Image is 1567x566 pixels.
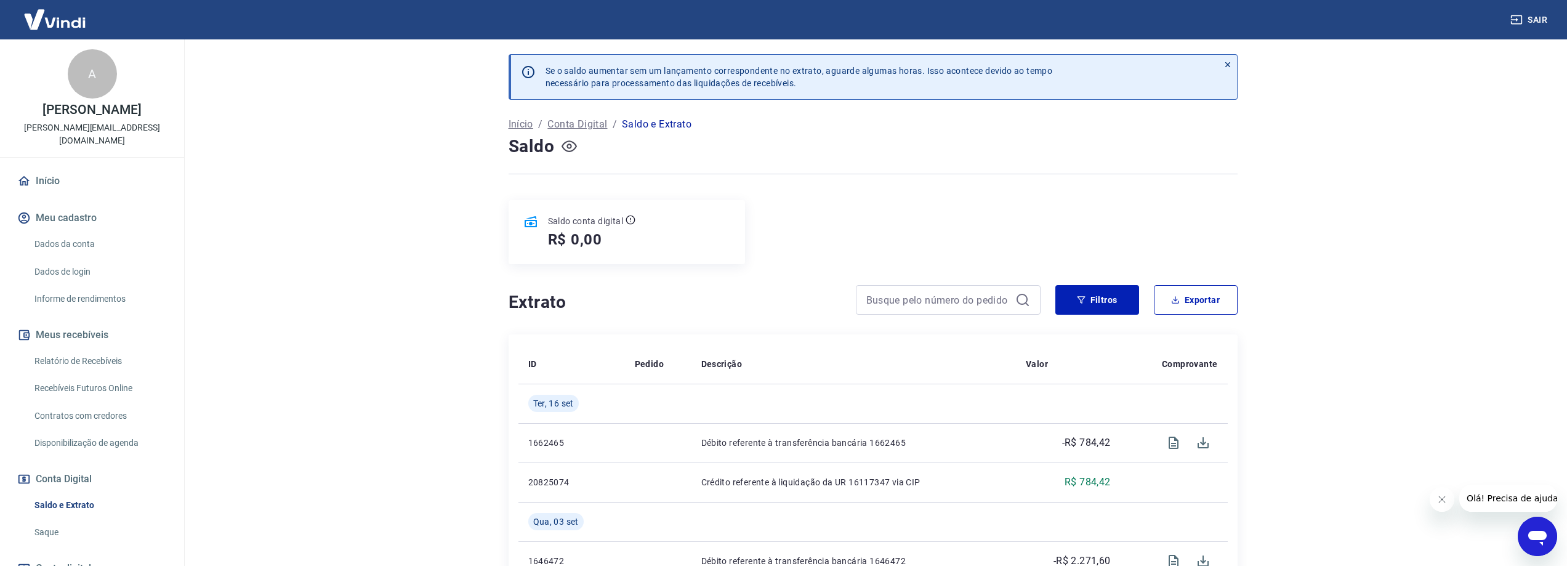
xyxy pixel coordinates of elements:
[701,476,1006,488] p: Crédito referente à liquidação da UR 16117347 via CIP
[15,466,169,493] button: Conta Digital
[533,515,579,528] span: Qua, 03 set
[30,286,169,312] a: Informe de rendimentos
[15,204,169,232] button: Meu cadastro
[1508,9,1552,31] button: Sair
[30,259,169,285] a: Dados de login
[1518,517,1557,556] iframe: Botão para abrir a janela de mensagens
[533,397,574,410] span: Ter, 16 set
[30,376,169,401] a: Recebíveis Futuros Online
[1159,428,1188,458] span: Visualizar
[635,358,664,370] p: Pedido
[548,230,603,249] h5: R$ 0,00
[622,117,691,132] p: Saldo e Extrato
[68,49,117,99] div: A
[30,349,169,374] a: Relatório de Recebíveis
[538,117,542,132] p: /
[30,431,169,456] a: Disponibilização de agenda
[528,476,615,488] p: 20825074
[10,121,174,147] p: [PERSON_NAME][EMAIL_ADDRESS][DOMAIN_NAME]
[1065,475,1111,490] p: R$ 784,42
[1055,285,1139,315] button: Filtros
[1026,358,1048,370] p: Valor
[15,1,95,38] img: Vindi
[547,117,607,132] a: Conta Digital
[509,290,841,315] h4: Extrato
[866,291,1010,309] input: Busque pelo número do pedido
[701,358,743,370] p: Descrição
[509,117,533,132] a: Início
[30,232,169,257] a: Dados da conta
[546,65,1053,89] p: Se o saldo aumentar sem um lançamento correspondente no extrato, aguarde algumas horas. Isso acon...
[42,103,141,116] p: [PERSON_NAME]
[528,358,537,370] p: ID
[1062,435,1111,450] p: -R$ 784,42
[1459,485,1557,512] iframe: Mensagem da empresa
[30,520,169,545] a: Saque
[1188,428,1218,458] span: Download
[30,493,169,518] a: Saldo e Extrato
[509,134,555,159] h4: Saldo
[528,437,615,449] p: 1662465
[15,168,169,195] a: Início
[613,117,617,132] p: /
[15,321,169,349] button: Meus recebíveis
[548,215,624,227] p: Saldo conta digital
[701,437,1006,449] p: Débito referente à transferência bancária 1662465
[1154,285,1238,315] button: Exportar
[30,403,169,429] a: Contratos com credores
[1430,487,1454,512] iframe: Fechar mensagem
[7,9,103,18] span: Olá! Precisa de ajuda?
[1162,358,1217,370] p: Comprovante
